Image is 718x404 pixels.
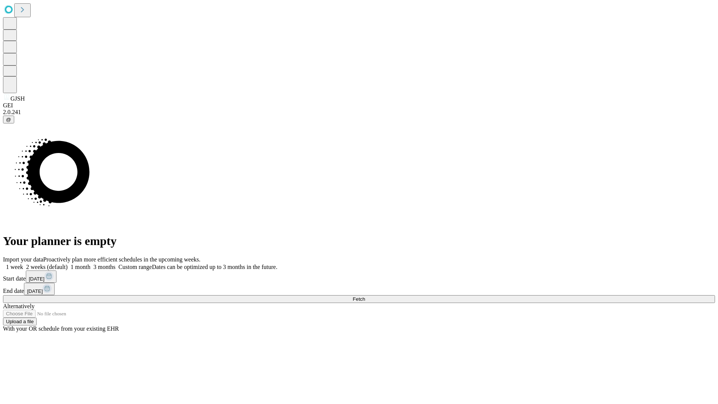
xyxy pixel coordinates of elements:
div: Start date [3,270,715,283]
span: Alternatively [3,303,34,309]
div: GEI [3,102,715,109]
button: Upload a file [3,318,37,325]
h1: Your planner is empty [3,234,715,248]
button: Fetch [3,295,715,303]
div: End date [3,283,715,295]
span: @ [6,117,11,122]
span: Dates can be optimized up to 3 months in the future. [152,264,277,270]
div: 2.0.241 [3,109,715,116]
span: 3 months [93,264,116,270]
span: Import your data [3,256,43,263]
span: [DATE] [29,276,45,282]
button: [DATE] [24,283,55,295]
span: 1 month [71,264,90,270]
span: Proactively plan more efficient schedules in the upcoming weeks. [43,256,200,263]
span: With your OR schedule from your existing EHR [3,325,119,332]
span: [DATE] [27,288,43,294]
button: [DATE] [26,270,56,283]
button: @ [3,116,14,123]
span: 2 weeks (default) [26,264,68,270]
span: Custom range [119,264,152,270]
span: GJSH [10,95,25,102]
span: 1 week [6,264,23,270]
span: Fetch [353,296,365,302]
